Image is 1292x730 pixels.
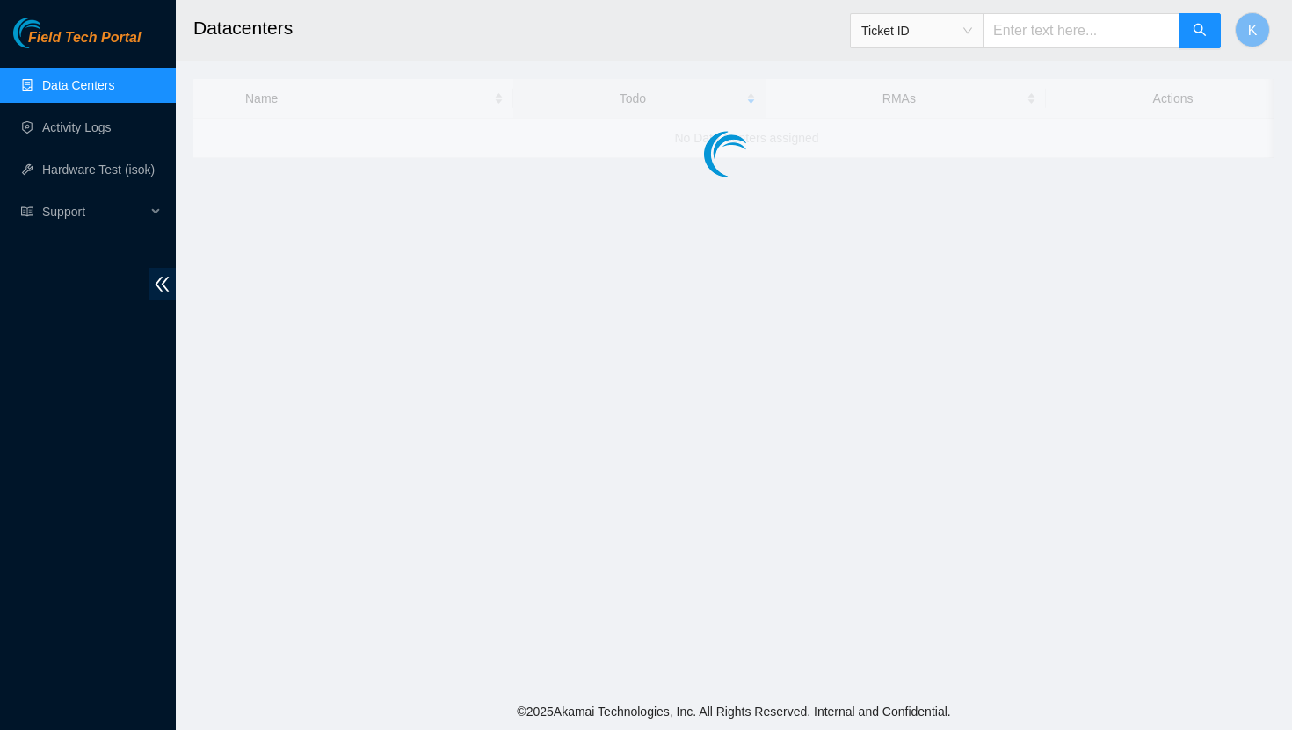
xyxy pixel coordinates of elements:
footer: © 2025 Akamai Technologies, Inc. All Rights Reserved. Internal and Confidential. [176,693,1292,730]
button: K [1235,12,1270,47]
span: Field Tech Portal [28,30,141,47]
a: Data Centers [42,78,114,92]
span: K [1248,19,1258,41]
span: double-left [149,268,176,300]
span: Support [42,194,146,229]
input: Enter text here... [983,13,1179,48]
span: Ticket ID [861,18,972,44]
a: Akamai TechnologiesField Tech Portal [13,32,141,54]
span: read [21,206,33,218]
button: search [1179,13,1221,48]
a: Activity Logs [42,120,112,134]
img: Akamai Technologies [13,18,89,48]
span: search [1193,23,1207,40]
a: Hardware Test (isok) [42,163,155,177]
